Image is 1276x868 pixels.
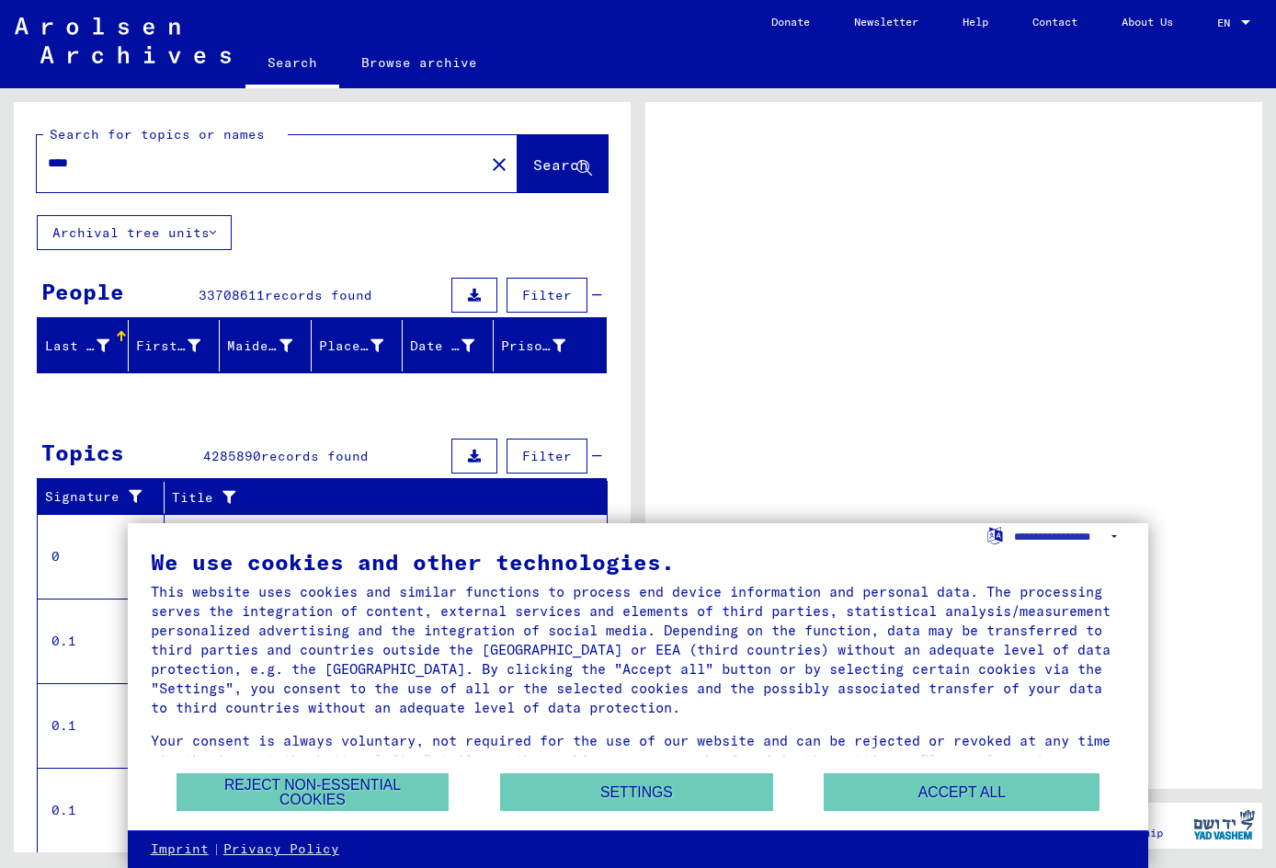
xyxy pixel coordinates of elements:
button: Clear [481,145,518,182]
a: Search [245,40,339,88]
div: Date of Birth [410,337,474,356]
div: Place of Birth [319,337,383,356]
div: Prisoner # [501,331,588,360]
button: Search [518,135,608,192]
span: Search [533,155,588,174]
div: Signature [45,483,168,512]
div: Title [172,488,571,508]
button: Filter [507,278,587,313]
div: Last Name [45,331,132,360]
button: Filter [507,439,587,474]
mat-label: Search for topics or names [50,126,265,143]
div: Title [172,483,589,512]
div: Prisoner # [501,337,565,356]
div: Place of Birth [319,331,406,360]
button: Accept all [824,773,1099,811]
div: Signature [45,487,150,507]
div: People [41,275,124,308]
span: Filter [522,287,572,303]
span: 4285890 [203,448,261,464]
span: Filter [522,448,572,464]
span: 33708611 [199,287,265,303]
td: 0.1 [38,599,165,683]
a: Imprint [151,840,209,859]
td: 0.1 [38,768,165,852]
span: EN [1217,17,1237,29]
div: Date of Birth [410,331,497,360]
td: 0 [38,514,165,599]
td: 0.1 [38,683,165,768]
button: Reject non-essential cookies [177,773,450,811]
span: records found [261,448,369,464]
mat-icon: close [488,154,510,176]
div: Topics [41,436,124,469]
button: Archival tree units [37,215,232,250]
mat-header-cell: Last Name [38,320,129,371]
a: Privacy Policy [223,840,339,859]
a: Browse archive [339,40,499,85]
div: This website uses cookies and similar functions to process end device information and personal da... [151,582,1125,717]
img: Arolsen_neg.svg [15,17,231,63]
div: We use cookies and other technologies. [151,551,1125,573]
div: Maiden Name [227,337,291,356]
div: Maiden Name [227,331,314,360]
div: First Name [136,331,223,360]
mat-header-cell: First Name [129,320,220,371]
img: yv_logo.png [1190,802,1259,848]
div: Last Name [45,337,109,356]
button: Settings [500,773,773,811]
mat-header-cell: Date of Birth [403,320,494,371]
mat-header-cell: Place of Birth [312,320,403,371]
div: Your consent is always voluntary, not required for the use of our website and can be rejected or ... [151,731,1125,789]
mat-header-cell: Maiden Name [220,320,311,371]
span: records found [265,287,372,303]
div: First Name [136,337,200,356]
mat-header-cell: Prisoner # [494,320,606,371]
